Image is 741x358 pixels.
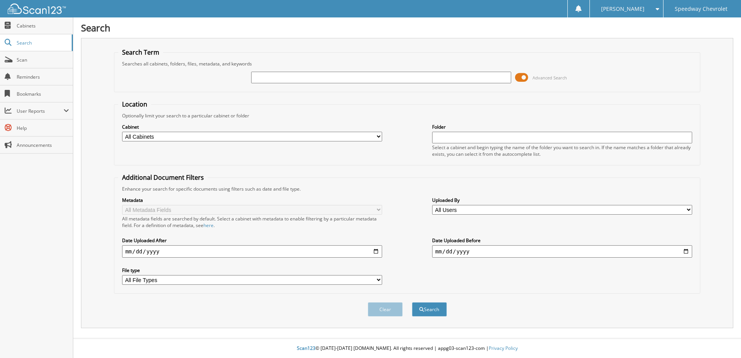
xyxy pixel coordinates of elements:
div: Optionally limit your search to a particular cabinet or folder [118,112,696,119]
span: User Reports [17,108,64,114]
span: Scan [17,57,69,63]
span: Reminders [17,74,69,80]
span: Search [17,40,68,46]
legend: Additional Document Filters [118,173,208,182]
div: Enhance your search for specific documents using filters such as date and file type. [118,186,696,192]
label: Folder [432,124,692,130]
label: File type [122,267,382,274]
label: Cabinet [122,124,382,130]
label: Date Uploaded Before [432,237,692,244]
label: Uploaded By [432,197,692,203]
a: here [203,222,214,229]
span: [PERSON_NAME] [601,7,644,11]
button: Search [412,302,447,317]
span: Advanced Search [532,75,567,81]
legend: Location [118,100,151,108]
input: start [122,245,382,258]
label: Metadata [122,197,382,203]
div: All metadata fields are searched by default. Select a cabinet with metadata to enable filtering b... [122,215,382,229]
span: Scan123 [297,345,315,351]
a: Privacy Policy [489,345,518,351]
span: Speedway Chevrolet [675,7,727,11]
span: Bookmarks [17,91,69,97]
button: Clear [368,302,403,317]
div: Searches all cabinets, folders, files, metadata, and keywords [118,60,696,67]
span: Help [17,125,69,131]
div: © [DATE]-[DATE] [DOMAIN_NAME]. All rights reserved | appg03-scan123-com | [73,339,741,358]
legend: Search Term [118,48,163,57]
h1: Search [81,21,733,34]
div: Select a cabinet and begin typing the name of the folder you want to search in. If the name match... [432,144,692,157]
img: scan123-logo-white.svg [8,3,66,14]
span: Cabinets [17,22,69,29]
input: end [432,245,692,258]
span: Announcements [17,142,69,148]
label: Date Uploaded After [122,237,382,244]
